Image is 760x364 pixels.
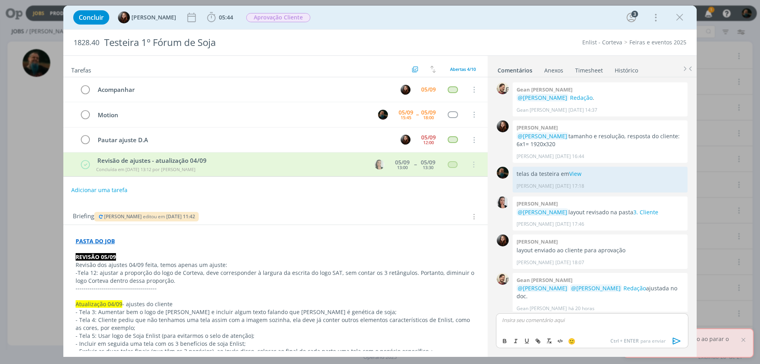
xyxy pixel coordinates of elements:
p: layout revisado na pasta [517,208,684,216]
div: Motion [94,110,370,120]
a: Redação [623,284,646,292]
a: Histórico [614,63,638,74]
div: 05/09 [395,160,410,165]
div: 05/09 [399,110,413,115]
div: 05/09 [421,135,436,140]
span: -- [416,112,418,117]
span: Tarefas [71,65,91,74]
b: Gean [PERSON_NAME] [517,86,572,93]
span: Concluída em [DATE] 13:12 por [PERSON_NAME] [96,166,196,172]
div: 05/09 [421,110,436,115]
b: [PERSON_NAME] [517,124,558,131]
span: Concluir [79,14,104,21]
span: [DATE] 11:42 [166,213,195,220]
div: 05/09 [421,87,436,92]
div: 13:00 [397,165,408,170]
p: ajustada no doc. [517,284,684,301]
button: 05:44 [205,11,235,24]
span: [DATE] 16:44 [555,153,584,160]
span: Abertas 4/10 [450,66,476,72]
div: 13:30 [423,165,433,170]
p: [PERSON_NAME] [517,221,554,228]
span: há 20 horas [568,305,595,312]
button: [PERSON_NAME] editou em [DATE] 11:42 [97,214,196,219]
img: arrow-down-up.svg [430,66,436,73]
div: 15:45 [401,115,411,120]
a: Feiras e eventos 2025 [629,38,686,46]
button: 🙂 [566,336,577,346]
span: @[PERSON_NAME] [518,284,567,292]
span: 🙂 [568,337,576,345]
p: Gean [PERSON_NAME] [517,107,567,114]
button: Concluir [73,10,109,25]
div: Acompanhar [94,85,393,95]
span: [DATE] 17:18 [555,183,584,190]
span: Briefing [73,212,94,222]
button: 3 [625,11,638,24]
p: telas da testeira em [517,170,684,178]
span: @[PERSON_NAME] [518,132,567,140]
b: [PERSON_NAME] [517,200,558,207]
div: 05/09 [421,160,435,165]
p: - Tela 5: Usar logo de Soja Enlist (para evitarmos o selo de atenção); [76,332,475,340]
button: M [377,109,389,120]
span: [DATE] 18:07 [555,259,584,266]
span: para enviar [610,337,666,345]
img: E [401,135,410,145]
button: E [399,134,411,146]
span: Ctrl + ENTER [610,337,640,345]
span: Atualização 04/09 [76,300,122,308]
span: [DATE] 14:37 [568,107,597,114]
p: -Tela 12: ajustar a proporção do logo de Corteva, deve corresponder à largura da escrita do logo ... [76,269,475,285]
p: - Incluir em seguida uma tela com os 3 benefícios de soja Enlist; [76,340,475,348]
button: Adicionar uma tarefa [71,183,128,197]
p: . [517,94,684,102]
p: [PERSON_NAME] [517,259,554,266]
p: - ajustes do cliente [76,300,475,308]
button: Aprovação Cliente [246,13,311,23]
div: Testeira 1º Fórum de Soja [101,33,428,52]
a: PASTA DO JOB [76,237,115,245]
span: Aprovação Cliente [246,13,310,22]
span: [PERSON_NAME] [131,15,176,20]
a: Comentários [497,63,533,74]
p: - Tela 3: Aumentar bem o logo de [PERSON_NAME] e incluir algum texto falando que [PERSON_NAME] é ... [76,308,475,316]
a: View [569,170,581,177]
img: M [378,110,388,120]
button: E[PERSON_NAME] [118,11,176,23]
img: G [497,273,509,285]
strong: REVISÃO 05/09 [76,253,116,261]
img: E [401,85,410,95]
p: layout enviado ao cliente para aprovação [517,246,684,254]
p: ----------------------------------------- [76,284,475,292]
b: [PERSON_NAME] [517,238,558,245]
span: 1828.40 [74,38,99,47]
p: [PERSON_NAME] [517,183,554,190]
span: -- [414,162,416,167]
div: Anexos [544,67,563,74]
img: E [118,11,130,23]
img: M [497,167,509,179]
span: @[PERSON_NAME] [518,208,567,216]
span: [DATE] 17:46 [555,221,584,228]
div: 18:00 [423,115,434,120]
div: dialog [63,6,697,357]
p: Revisão dos ajustes 04/09 feita, temos apenas um ajuste: [76,261,475,269]
img: E [497,120,509,132]
img: E [497,234,509,246]
img: G [497,82,509,94]
p: - Tela 4: Cliente pediu que não tenhamos uma tela assim com a imagem sozinha, ela deve já conter ... [76,316,475,332]
span: editou em [143,213,165,220]
p: [PERSON_NAME] [517,153,554,160]
div: Revisão de ajustes - atualização 04/09 [95,156,367,165]
div: 3 [631,11,638,17]
p: Gean [PERSON_NAME] [517,305,567,312]
img: C [497,196,509,208]
button: E [399,84,411,95]
span: @[PERSON_NAME] [518,94,567,101]
a: Redação [570,94,593,101]
div: Pautar ajuste D.A [94,135,393,145]
p: tamanho e resolução, resposta do cliente: 6x1= 1920x320 [517,132,684,149]
b: Gean [PERSON_NAME] [517,276,572,284]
